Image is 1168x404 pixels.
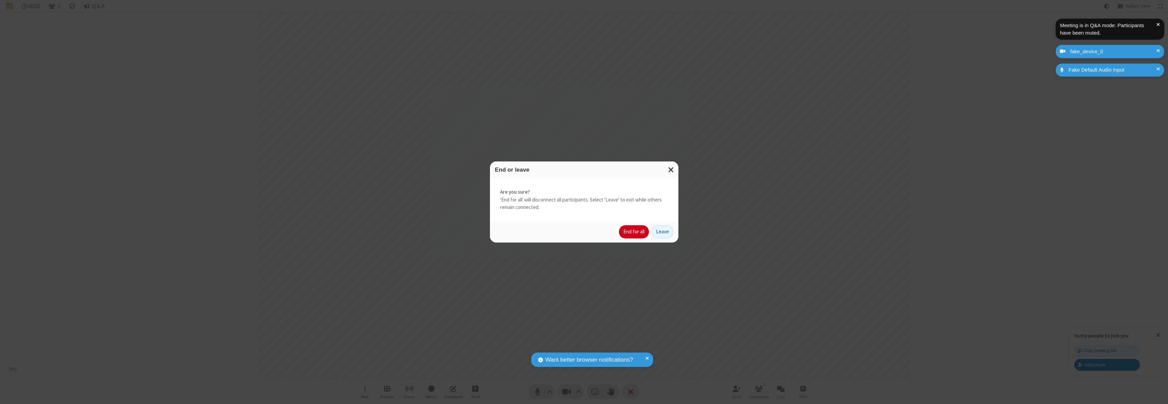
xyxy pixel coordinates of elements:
[1068,48,1159,56] div: fake_device_0
[652,225,673,239] button: Leave
[495,167,673,173] h3: End or leave
[664,161,678,178] button: Close modal
[500,188,668,196] strong: Are you sure?
[1060,22,1156,37] div: Meeting is in Q&A mode: Participants have been muted.
[490,178,678,222] div: 'End for all' will disconnect all participants. Select 'Leave' to exit while others remain connec...
[1066,66,1159,74] div: Fake Default Audio Input
[619,225,649,239] button: End for all
[545,355,633,364] span: Want better browser notifications?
